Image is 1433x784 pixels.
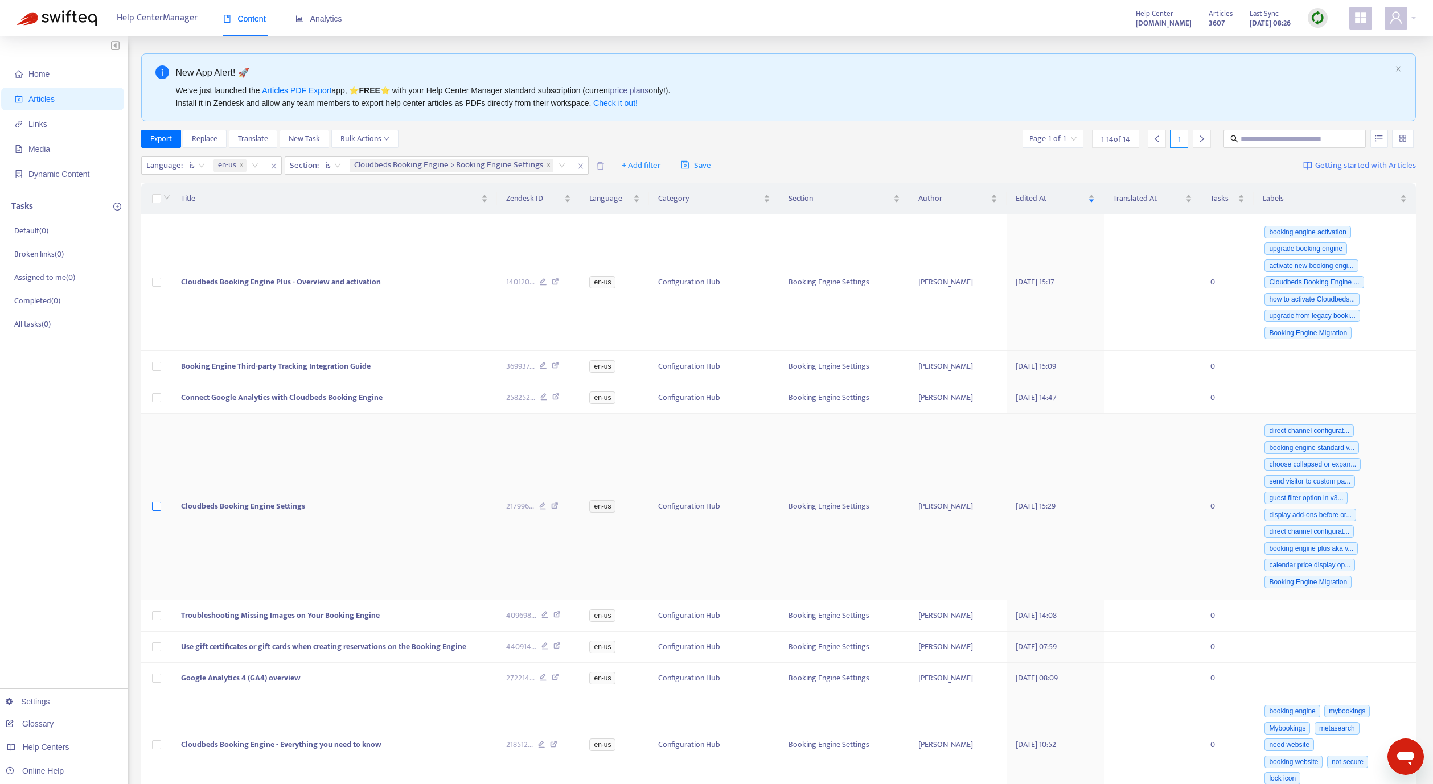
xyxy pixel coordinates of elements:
[1264,293,1360,306] span: how to activate Cloudbeds...
[15,95,23,103] span: account-book
[340,133,389,145] span: Bulk Actions
[779,382,909,414] td: Booking Engine Settings
[573,159,588,173] span: close
[506,672,535,684] span: 272214 ...
[1264,705,1320,717] span: booking engine
[1327,756,1368,768] span: not secure
[649,414,779,600] td: Configuration Hub
[1263,192,1398,205] span: Labels
[262,86,331,95] a: Articles PDF Export
[1370,130,1388,148] button: unordered-list
[326,157,341,174] span: is
[28,94,55,104] span: Articles
[155,65,169,79] span: info-circle
[350,159,553,172] span: Cloudbeds Booking Engine > Booking Engine Settings
[213,159,247,172] span: en-us
[14,271,75,283] p: Assigned to me ( 0 )
[1264,475,1355,488] span: send visitor to custom pa...
[506,500,534,513] span: 217996 ...
[14,225,48,237] p: Default ( 0 )
[506,192,562,205] span: Zendesk ID
[280,130,329,148] button: New Task
[1201,351,1253,382] td: 0
[285,157,321,174] span: Section :
[1264,525,1354,538] span: direct channel configurat...
[1209,7,1233,20] span: Articles
[506,641,536,653] span: 440914 ...
[359,86,380,95] b: FREE
[1395,65,1402,73] button: close
[1264,756,1323,768] span: booking website
[14,248,64,260] p: Broken links ( 0 )
[506,391,535,404] span: 258252 ...
[649,183,779,214] th: Category
[649,600,779,632] td: Configuration Hub
[331,130,399,148] button: Bulk Actionsdown
[909,414,1007,600] td: [PERSON_NAME]
[1254,183,1416,214] th: Labels
[506,738,533,751] span: 218512 ...
[15,120,23,128] span: link
[779,632,909,663] td: Booking Engine Settings
[1153,135,1161,143] span: left
[506,276,535,288] span: 140120 ...
[1209,17,1225,30] strong: 3607
[14,295,60,307] p: Completed ( 0 )
[1170,130,1188,148] div: 1
[779,414,909,600] td: Booking Engine Settings
[28,69,50,79] span: Home
[1016,671,1058,684] span: [DATE] 08:09
[1201,214,1253,351] td: 0
[1016,609,1057,622] span: [DATE] 14:08
[545,162,551,169] span: close
[117,7,198,29] span: Help Center Manager
[190,157,205,174] span: is
[580,183,649,214] th: Language
[1303,156,1416,175] a: Getting started with Articles
[163,194,170,201] span: down
[28,119,47,129] span: Links
[142,157,184,174] span: Language :
[181,640,466,653] span: Use gift certificates or gift cards when creating reservations on the Booking Engine
[17,10,97,26] img: Swifteq
[497,183,581,214] th: Zendesk ID
[658,192,761,205] span: Category
[918,192,988,205] span: Author
[909,382,1007,414] td: [PERSON_NAME]
[789,192,891,205] span: Section
[1016,391,1057,404] span: [DATE] 14:47
[113,203,121,211] span: plus-circle
[589,500,615,513] span: en-us
[1210,192,1235,205] span: Tasks
[1264,327,1352,339] span: Booking Engine Migration
[909,663,1007,694] td: [PERSON_NAME]
[1113,192,1183,205] span: Translated At
[589,609,615,622] span: en-us
[28,145,50,154] span: Media
[1198,135,1206,143] span: right
[1264,242,1347,255] span: upgrade booking engine
[589,391,615,404] span: en-us
[1264,259,1358,272] span: activate new booking engi...
[1016,275,1054,288] span: [DATE] 15:17
[681,160,689,169] span: save
[1201,414,1253,600] td: 0
[589,641,615,653] span: en-us
[223,15,231,23] span: book
[28,170,89,179] span: Dynamic Content
[1315,722,1360,735] span: metasearch
[176,84,1391,109] div: We've just launched the app, ⭐ ⭐️ with your Help Center Manager standard subscription (current on...
[6,719,54,728] a: Glossary
[1389,11,1403,24] span: user
[181,360,371,373] span: Booking Engine Third-party Tracking Integration Guide
[779,600,909,632] td: Booking Engine Settings
[15,70,23,78] span: home
[649,663,779,694] td: Configuration Hub
[1264,542,1358,555] span: booking engine plus aka v...
[909,351,1007,382] td: [PERSON_NAME]
[649,632,779,663] td: Configuration Hub
[1016,500,1056,513] span: [DATE] 15:29
[181,391,383,404] span: Connect Google Analytics with Cloudbeds Booking Engine
[295,15,303,23] span: area-chart
[1311,11,1325,25] img: sync.dc5367851b00ba804db3.png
